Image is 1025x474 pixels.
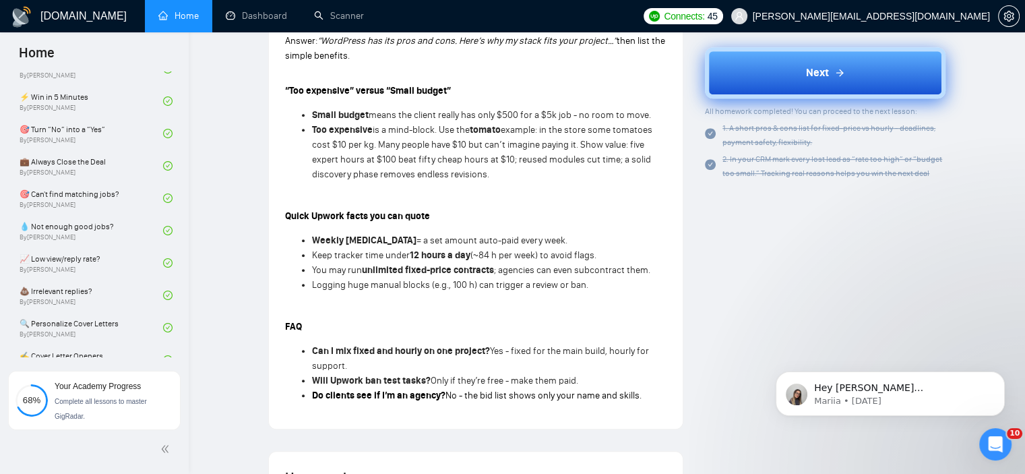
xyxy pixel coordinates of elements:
span: means the client really has only $500 for a $5k job - no room to move. [369,109,651,121]
a: 📈 Low view/reply rate?By[PERSON_NAME] [20,248,163,278]
span: Only if they’re free - make them paid. [431,375,578,386]
strong: Weekly [MEDICAL_DATA] [312,235,416,246]
strong: Can I mix fixed and hourly on one project? [312,345,490,357]
span: 10 [1007,428,1022,439]
strong: unlimited fixed-price contracts [362,264,494,276]
span: check-circle [163,258,173,268]
span: You may run [312,264,362,276]
span: check-circle [705,160,716,171]
span: check-circle [163,291,173,300]
button: setting [998,5,1020,27]
a: homeHome [158,10,199,22]
span: 45 [708,9,718,24]
strong: Quick Upwork facts you can quote [285,210,430,222]
img: upwork-logo.png [649,11,660,22]
span: Your Academy Progress [55,382,141,391]
span: (~84 h per week) to avoid flags. [470,249,596,261]
a: dashboardDashboard [226,10,287,22]
strong: tomato [470,124,501,136]
img: logo [11,6,32,28]
span: check-circle [705,129,716,140]
span: check-circle [163,161,173,171]
a: 💩 Irrelevant replies?By[PERSON_NAME] [20,280,163,310]
span: check-circle [163,129,173,138]
span: check-circle [163,226,173,235]
strong: Do clients see if I’m an agency? [312,390,445,401]
a: ⚡ Win in 5 MinutesBy[PERSON_NAME] [20,86,163,116]
span: Keep tracker time under [312,249,410,261]
strong: Too expensive [312,124,373,136]
a: setting [998,11,1020,22]
a: 💼 Always Close the DealBy[PERSON_NAME] [20,151,163,181]
span: Home [8,43,65,71]
span: setting [999,11,1019,22]
strong: Will Upwork ban test tasks? [312,375,431,386]
span: Connects: [664,9,704,24]
span: All homework completed! You can proceed to the next lesson: [705,107,917,116]
strong: 12 hours a day [410,249,470,261]
a: 🎯 Turn “No” into a “Yes”By[PERSON_NAME] [20,119,163,148]
span: check-circle [163,194,173,203]
a: searchScanner [314,10,364,22]
span: is a mind-block. Use the [373,124,470,136]
a: 💧 Not enough good jobs?By[PERSON_NAME] [20,216,163,245]
strong: FAQ [285,321,302,332]
iframe: Intercom notifications message [755,343,1025,438]
span: Next [806,65,829,81]
strong: “Too expensive” versus “Small budget” [285,85,451,96]
span: 2. In your CRM mark every lost lead as “rate too high” or “budget too small.” Tracking real reaso... [722,154,942,178]
span: ; agencies can even subcontract them. [494,264,650,276]
a: 🎯 Can't find matching jobs?By[PERSON_NAME] [20,183,163,213]
em: “WordPress has its pros and cons. Here’s why my stack fits your project…” [317,35,617,47]
span: 1. A short pros & cons list for fixed-price vs hourly - deadlines, payment safety, flexibility. [722,123,935,147]
span: check-circle [163,323,173,332]
span: double-left [160,442,174,456]
span: Answer: [285,35,317,47]
strong: Small budget [312,109,369,121]
span: No - the bid list shows only your name and skills. [445,390,642,401]
span: Complete all lessons to master GigRadar. [55,398,147,420]
a: ✍️ Cover Letter Openers [20,345,163,375]
span: check-circle [163,355,173,365]
span: = a set amount auto-paid every week. [416,235,567,246]
span: Logging huge manual blocks (e.g., 100 h) can trigger a review or ban. [312,279,588,291]
a: 🔍 Personalize Cover LettersBy[PERSON_NAME] [20,313,163,343]
iframe: Intercom live chat [979,428,1012,461]
span: check-circle [163,96,173,106]
span: user [735,11,744,21]
span: 68% [15,396,48,405]
button: Next [705,47,945,98]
